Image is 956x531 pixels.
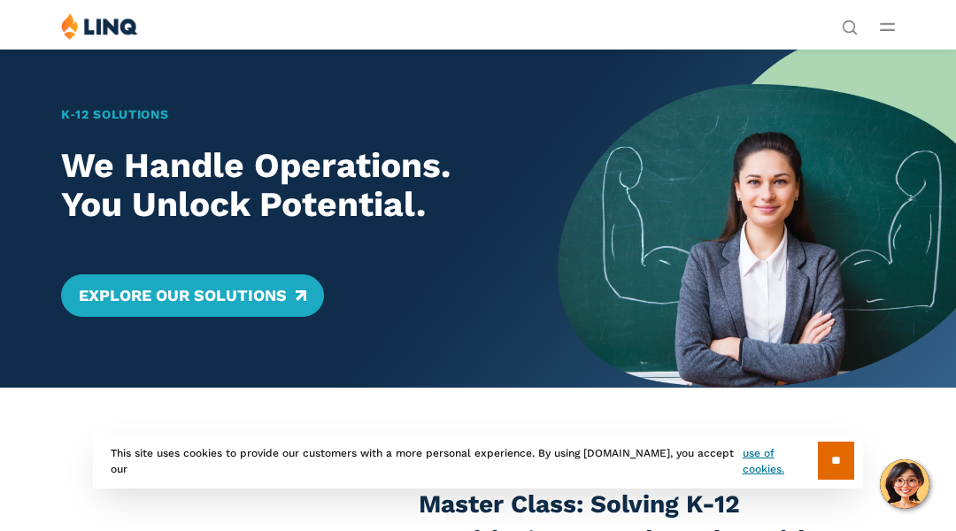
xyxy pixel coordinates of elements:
a: use of cookies. [743,445,818,477]
button: Hello, have a question? Let’s chat. [880,459,929,509]
img: LINQ | K‑12 Software [61,12,138,40]
img: Home Banner [558,49,956,388]
button: Open Main Menu [880,17,895,36]
h2: We Handle Operations. You Unlock Potential. [61,146,519,226]
nav: Utility Navigation [842,12,858,34]
div: This site uses cookies to provide our customers with a more personal experience. By using [DOMAIN... [93,433,863,489]
button: Open Search Bar [842,18,858,34]
h1: K‑12 Solutions [61,105,519,124]
a: Explore Our Solutions [61,274,324,317]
